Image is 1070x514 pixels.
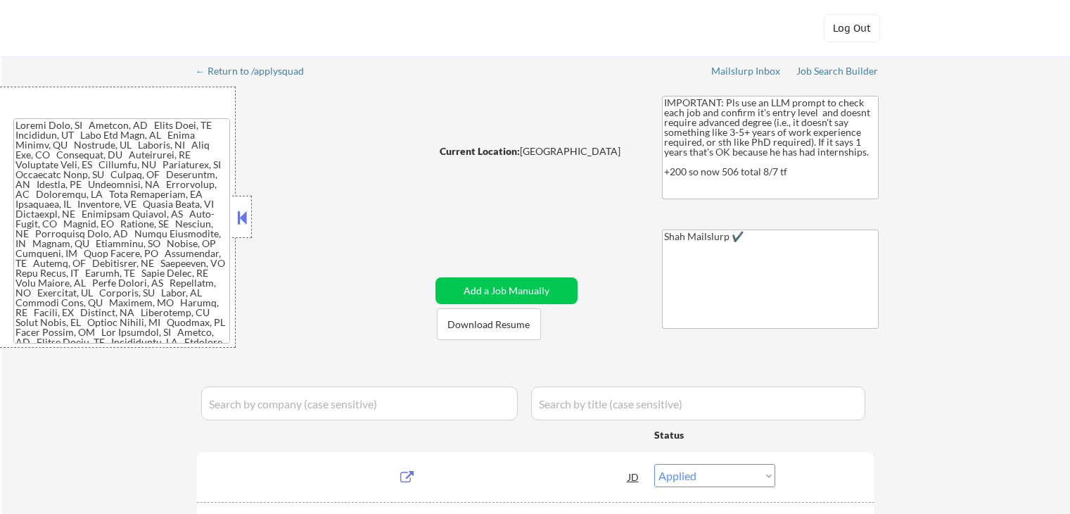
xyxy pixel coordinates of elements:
[196,66,317,76] div: ← Return to /applysquad
[796,66,879,76] div: Job Search Builder
[440,144,639,158] div: [GEOGRAPHIC_DATA]
[440,145,520,157] strong: Current Location:
[711,66,782,76] div: Mailslurp Inbox
[437,308,541,340] button: Download Resume
[196,65,317,80] a: ← Return to /applysquad
[796,65,879,80] a: Job Search Builder
[435,277,578,304] button: Add a Job Manually
[627,464,641,489] div: JD
[711,65,782,80] a: Mailslurp Inbox
[654,422,775,447] div: Status
[201,387,518,420] input: Search by company (case sensitive)
[531,387,865,420] input: Search by title (case sensitive)
[824,14,880,42] button: Log Out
